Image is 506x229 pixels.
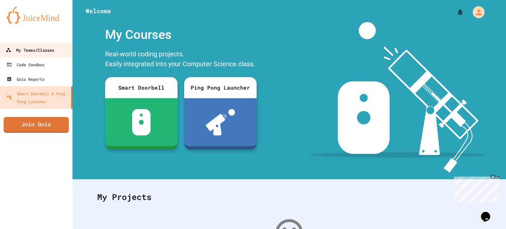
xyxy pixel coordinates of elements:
[91,184,488,210] div: My Projects
[105,77,178,98] div: Smart Doorbell
[184,77,257,98] div: Ping Pong Launcher
[3,3,45,42] div: Chat with us now!Close
[7,90,69,105] div: Smart Doorbell & Ping Pong Launcher
[132,109,151,135] img: sdb-white.svg
[102,22,260,47] div: My Courses
[206,109,235,135] img: ppl-with-ball.png
[4,117,69,133] a: Join Quiz
[102,47,260,72] div: Real-world coding projects. Easily integrated into your Computer Science class.
[6,46,54,54] div: My Teams/Classes
[309,22,486,173] img: banner-image-my-projects.png
[444,7,466,18] div: My Notifications
[478,203,499,222] iframe: chat widget
[7,7,66,24] img: logo-orange.svg
[7,75,44,83] div: Quiz Reports
[7,61,44,69] div: Code Sandbox
[451,174,499,202] iframe: chat widget
[466,5,486,20] div: My Account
